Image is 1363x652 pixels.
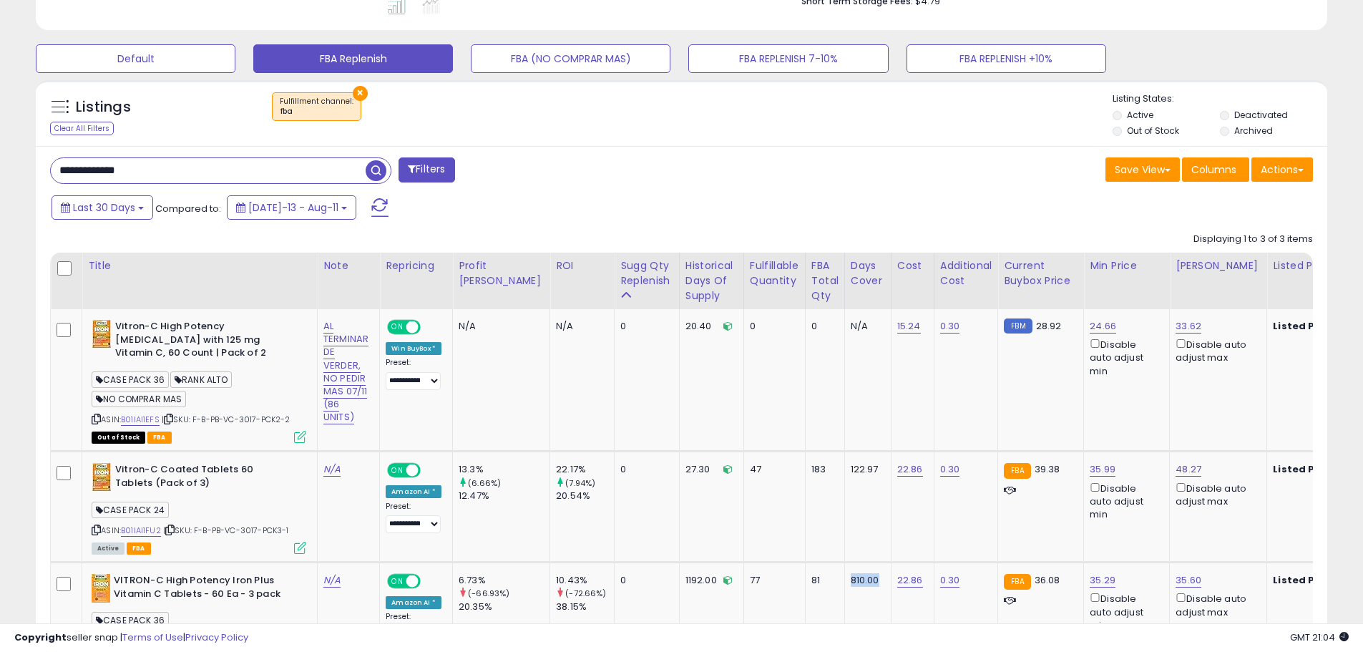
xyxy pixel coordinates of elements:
[620,574,668,587] div: 0
[121,525,161,537] a: B01IAI1FU2
[114,574,288,604] b: VITRON-C High Potency Iron Plus Vitamin C Tablets - 60 Ea - 3 pack
[1004,318,1032,334] small: FBM
[162,414,290,425] span: | SKU: F-B-PB-VC-3017-PCK2-2
[1234,109,1288,121] label: Deactivated
[1176,319,1201,334] a: 33.62
[750,463,794,476] div: 47
[386,596,441,609] div: Amazon AI *
[386,485,441,498] div: Amazon AI *
[1090,258,1163,273] div: Min Price
[688,44,888,73] button: FBA REPLENISH 7-10%
[851,320,880,333] div: N/A
[399,157,454,183] button: Filters
[1191,162,1236,177] span: Columns
[471,44,670,73] button: FBA (NO COMPRAR MAS)
[386,342,441,355] div: Win BuyBox *
[556,320,603,333] div: N/A
[1036,319,1062,333] span: 28.92
[280,96,353,117] span: Fulfillment channel :
[52,195,153,220] button: Last 30 Days
[685,258,738,303] div: Historical Days Of Supply
[1127,109,1153,121] label: Active
[459,320,539,333] div: N/A
[122,631,183,644] a: Terms of Use
[1182,157,1249,182] button: Columns
[127,542,151,555] span: FBA
[685,574,733,587] div: 1192.00
[1176,336,1256,364] div: Disable auto adjust max
[121,414,160,426] a: B01IAI1EFS
[940,573,960,588] a: 0.30
[907,44,1106,73] button: FBA REPLENISH +10%
[92,432,145,444] span: All listings that are currently out of stock and unavailable for purchase on Amazon
[353,86,368,101] button: ×
[1176,258,1261,273] div: [PERSON_NAME]
[1176,590,1256,618] div: Disable auto adjust max
[88,258,311,273] div: Title
[1035,462,1060,476] span: 39.38
[323,258,373,273] div: Note
[1090,319,1116,334] a: 24.66
[565,588,606,599] small: (-72.66%)
[851,463,880,476] div: 122.97
[556,463,614,476] div: 22.17%
[386,502,441,534] div: Preset:
[1090,480,1158,522] div: Disable auto adjust min
[1090,573,1115,588] a: 35.29
[73,200,135,215] span: Last 30 Days
[280,107,353,117] div: fba
[750,574,794,587] div: 77
[1127,125,1179,137] label: Out of Stock
[1273,573,1338,587] b: Listed Price:
[615,253,680,309] th: Please note that this number is a calculation based on your required days of coverage and your ve...
[811,320,834,333] div: 0
[459,574,549,587] div: 6.73%
[115,463,289,493] b: Vitron-C Coated Tablets 60 Tablets (Pack of 3)
[468,477,501,489] small: (6.66%)
[1176,462,1201,477] a: 48.27
[92,463,306,553] div: ASIN:
[685,463,733,476] div: 27.30
[750,258,799,288] div: Fulfillable Quantity
[459,463,549,476] div: 13.3%
[897,573,923,588] a: 22.86
[419,321,441,334] span: OFF
[92,542,124,555] span: All listings currently available for purchase on Amazon
[556,600,614,613] div: 38.15%
[92,463,112,492] img: 51d6oNOyh+L._SL40_.jpg
[185,631,248,644] a: Privacy Policy
[620,463,668,476] div: 0
[1004,258,1078,288] div: Current Buybox Price
[1113,92,1327,106] p: Listing States:
[389,321,406,334] span: ON
[76,97,131,117] h5: Listings
[92,320,112,349] img: 51d6oNOyh+L._SL40_.jpg
[940,319,960,334] a: 0.30
[92,320,306,442] div: ASIN:
[386,258,446,273] div: Repricing
[1290,631,1349,644] span: 2025-09-11 21:04 GMT
[92,502,169,518] span: CASE PACK 24
[50,122,114,135] div: Clear All Filters
[389,464,406,477] span: ON
[556,490,614,502] div: 20.54%
[1176,480,1256,508] div: Disable auto adjust max
[1004,463,1030,479] small: FBA
[147,432,172,444] span: FBA
[170,371,233,388] span: RANK ALTO
[248,200,338,215] span: [DATE]-13 - Aug-11
[897,462,923,477] a: 22.86
[811,463,834,476] div: 183
[36,44,235,73] button: Default
[811,258,839,303] div: FBA Total Qty
[92,391,186,407] span: NO COMPRAR MAS
[811,574,834,587] div: 81
[419,575,441,588] span: OFF
[750,320,794,333] div: 0
[14,631,248,645] div: seller snap | |
[1273,319,1338,333] b: Listed Price:
[556,574,614,587] div: 10.43%
[155,202,221,215] span: Compared to:
[14,631,67,644] strong: Copyright
[1193,233,1313,246] div: Displaying 1 to 3 of 3 items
